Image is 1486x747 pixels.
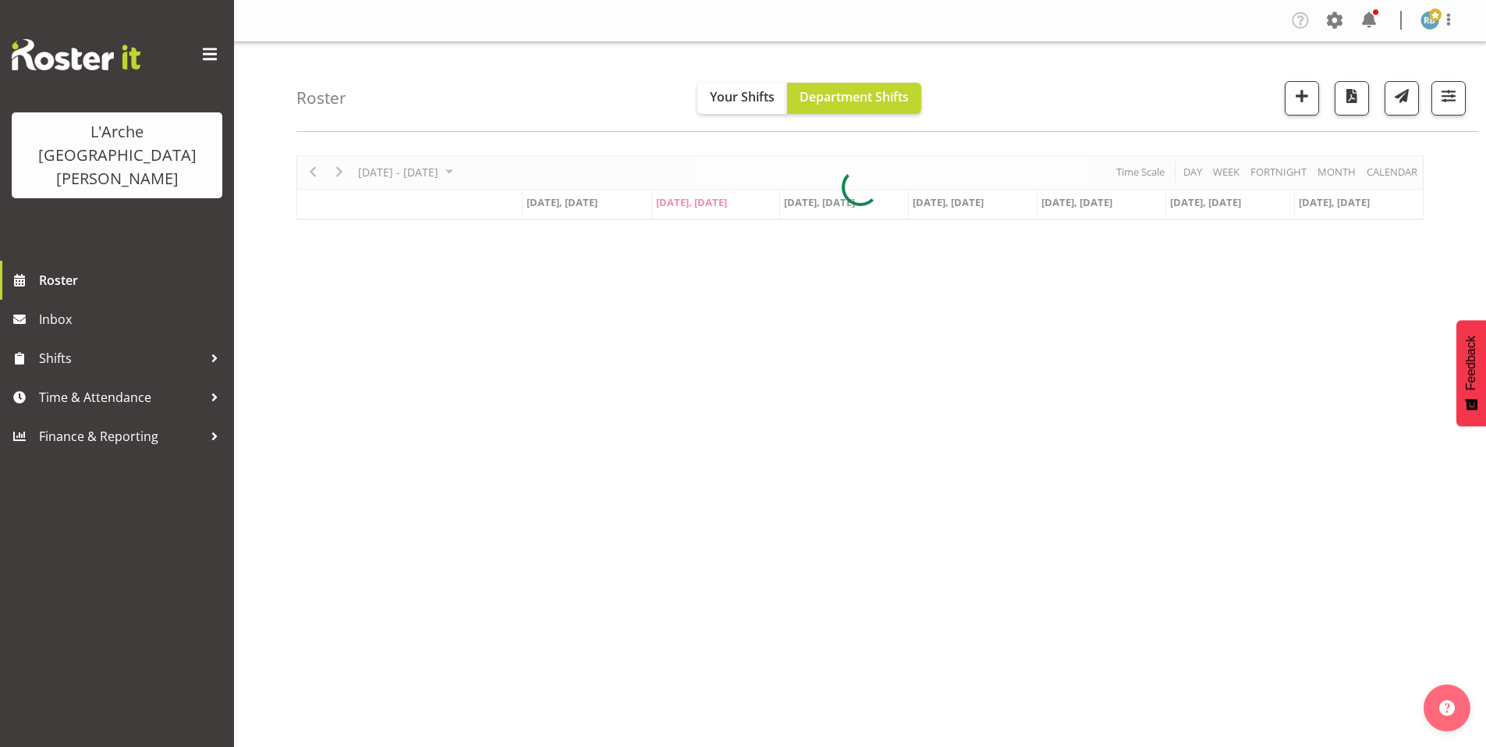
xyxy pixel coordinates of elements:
h4: Roster [296,89,346,107]
span: Feedback [1464,336,1478,390]
img: help-xxl-2.png [1439,700,1455,716]
span: Shifts [39,347,203,370]
button: Add a new shift [1285,81,1319,116]
span: Inbox [39,308,226,331]
div: L'Arche [GEOGRAPHIC_DATA][PERSON_NAME] [27,120,207,190]
span: Your Shifts [710,88,775,105]
button: Feedback - Show survey [1456,320,1486,426]
button: Department Shifts [787,83,921,114]
button: Download a PDF of the roster according to the set date range. [1335,81,1369,116]
img: robin-buch3407.jpg [1420,11,1439,30]
span: Department Shifts [800,88,909,105]
img: Rosterit website logo [12,39,140,70]
span: Roster [39,269,226,292]
button: Your Shifts [697,83,787,114]
button: Send a list of all shifts for the selected filtered period to all rostered employees. [1385,81,1419,116]
span: Finance & Reporting [39,425,203,448]
span: Time & Attendance [39,386,203,409]
button: Filter Shifts [1431,81,1466,116]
